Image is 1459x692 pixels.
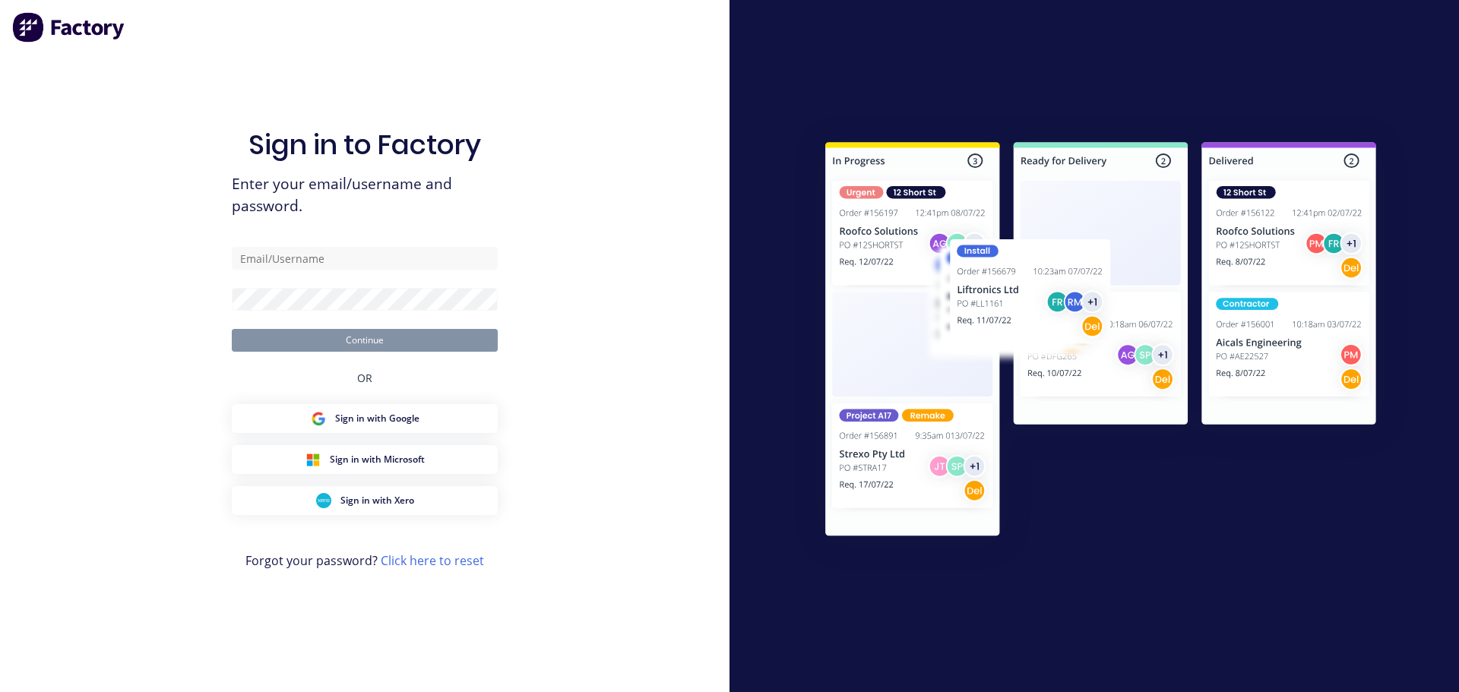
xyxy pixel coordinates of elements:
[316,493,331,508] img: Xero Sign in
[232,445,498,474] button: Microsoft Sign inSign in with Microsoft
[232,173,498,217] span: Enter your email/username and password.
[381,552,484,569] a: Click here to reset
[357,352,372,404] div: OR
[232,404,498,433] button: Google Sign inSign in with Google
[335,412,419,425] span: Sign in with Google
[12,12,126,43] img: Factory
[792,112,1410,572] img: Sign in
[245,551,484,570] span: Forgot your password?
[340,494,414,507] span: Sign in with Xero
[248,128,481,161] h1: Sign in to Factory
[330,453,425,466] span: Sign in with Microsoft
[232,329,498,352] button: Continue
[232,247,498,270] input: Email/Username
[305,452,321,467] img: Microsoft Sign in
[232,486,498,515] button: Xero Sign inSign in with Xero
[311,411,326,426] img: Google Sign in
